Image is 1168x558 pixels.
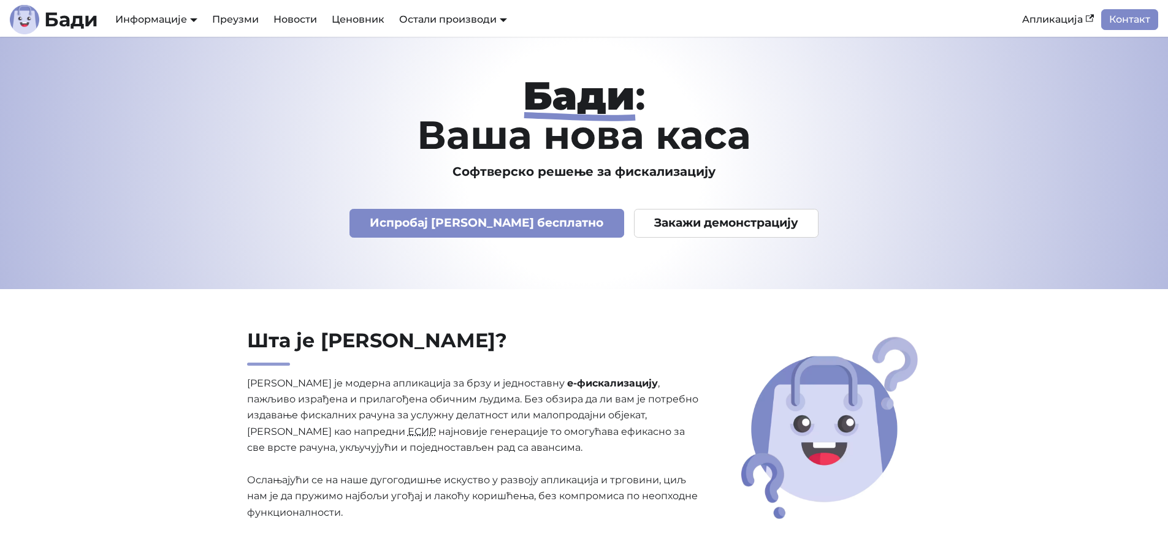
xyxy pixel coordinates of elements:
strong: Бади [523,72,635,119]
strong: е-фискализацију [567,377,658,389]
b: Бади [44,10,98,29]
a: Закажи демонстрацију [634,209,819,238]
img: Шта је Бади? [737,333,922,523]
a: ЛогоБади [10,5,98,34]
a: Апликација [1015,9,1101,30]
a: Информације [115,13,197,25]
a: Остали производи [399,13,507,25]
abbr: Електронски систем за издавање рачуна [408,426,436,437]
h2: Шта је [PERSON_NAME]? [247,328,700,366]
a: Контакт [1101,9,1158,30]
a: Преузми [205,9,266,30]
img: Лого [10,5,39,34]
a: Испробај [PERSON_NAME] бесплатно [349,209,624,238]
a: Ценовник [324,9,392,30]
h3: Софтверско решење за фискализацију [189,164,979,179]
p: [PERSON_NAME] је модерна апликација за брзу и једноставну , пажљиво израђена и прилагођена обични... [247,375,700,521]
h1: : Ваша нова каса [189,76,979,154]
a: Новости [266,9,324,30]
